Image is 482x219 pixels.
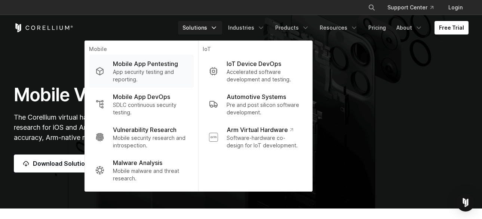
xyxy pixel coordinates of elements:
p: Vulnerability Research [113,125,176,134]
a: IoT Device DevOps Accelerated software development and testing. [203,55,307,88]
p: Mobile App Pentesting [113,59,178,68]
a: Corellium Home [14,23,73,32]
a: Industries [224,21,269,34]
a: Support Center [381,1,439,14]
a: Free Trial [435,21,469,34]
p: Mobile security research and introspection. [113,134,187,149]
p: Automotive Systems [227,92,286,101]
a: Automotive Systems Pre and post silicon software development. [203,88,307,121]
p: Malware Analysis [113,158,162,167]
span: Download Solution Brief [33,159,105,168]
p: Mobile malware and threat research. [113,167,187,182]
a: Resources [315,21,362,34]
a: Malware Analysis Mobile malware and threat research. [89,154,193,187]
p: Arm Virtual Hardware [227,125,293,134]
p: Pre and post silicon software development. [227,101,301,116]
p: IoT [203,45,307,55]
p: IoT Device DevOps [227,59,281,68]
p: App security testing and reporting. [113,68,187,83]
div: Open Intercom Messenger [457,193,475,211]
a: About [392,21,427,34]
div: Navigation Menu [178,21,469,34]
a: Mobile App Pentesting App security testing and reporting. [89,55,193,88]
span: The Corellium virtual hardware platform enables never-before-possible security vulnerability rese... [14,113,309,141]
h1: Mobile Vulnerability Research [14,84,312,106]
button: Search [365,1,378,14]
a: Products [271,21,314,34]
a: Arm Virtual Hardware Software-hardware co-design for IoT development. [203,121,307,154]
a: Download Solution Brief [14,154,114,172]
div: Navigation Menu [359,1,469,14]
p: Accelerated software development and testing. [227,68,301,83]
a: Vulnerability Research Mobile security research and introspection. [89,121,193,154]
a: Pricing [364,21,390,34]
p: Software-hardware co-design for IoT development. [227,134,301,149]
p: Mobile App DevOps [113,92,170,101]
p: SDLC continuous security testing. [113,101,187,116]
a: Mobile App DevOps SDLC continuous security testing. [89,88,193,121]
a: Solutions [178,21,222,34]
p: Mobile [89,45,193,55]
a: Login [442,1,469,14]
